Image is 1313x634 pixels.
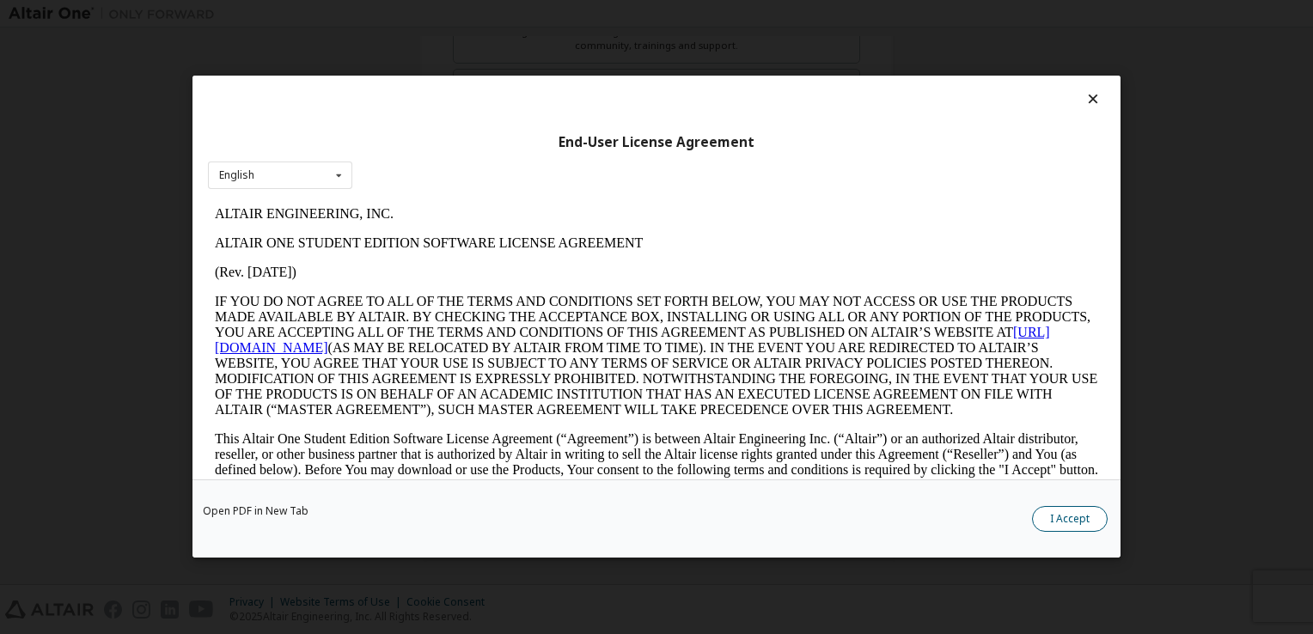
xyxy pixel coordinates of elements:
[7,94,890,218] p: IF YOU DO NOT AGREE TO ALL OF THE TERMS AND CONDITIONS SET FORTH BELOW, YOU MAY NOT ACCESS OR USE...
[7,65,890,81] p: (Rev. [DATE])
[203,507,308,517] a: Open PDF in New Tab
[7,7,890,22] p: ALTAIR ENGINEERING, INC.
[1032,507,1108,533] button: I Accept
[208,134,1105,151] div: End-User License Agreement
[219,170,254,180] div: English
[7,232,890,294] p: This Altair One Student Edition Software License Agreement (“Agreement”) is between Altair Engine...
[7,125,842,155] a: [URL][DOMAIN_NAME]
[7,36,890,52] p: ALTAIR ONE STUDENT EDITION SOFTWARE LICENSE AGREEMENT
